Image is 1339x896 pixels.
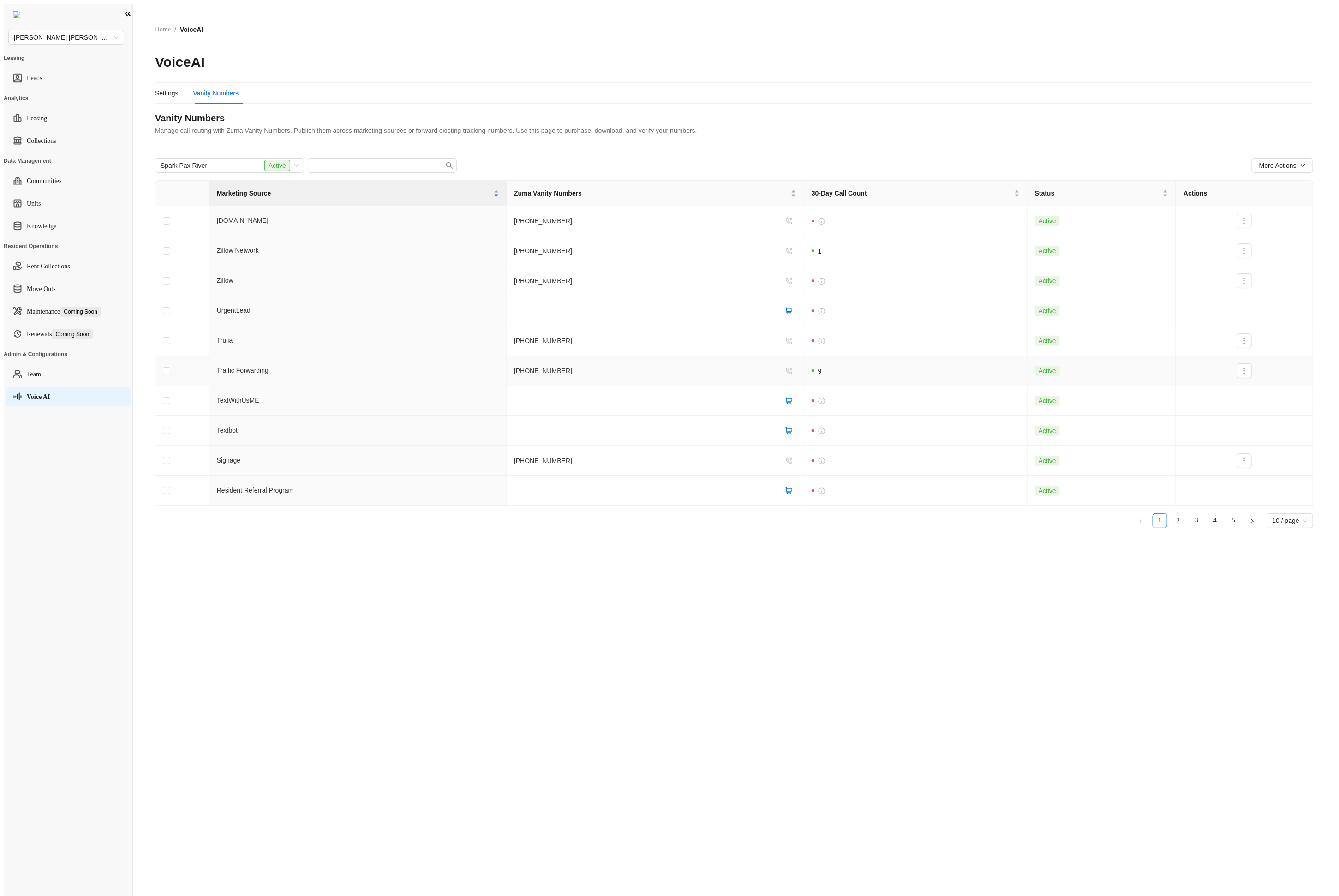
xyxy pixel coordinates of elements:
div: Textbot [217,425,499,435]
span: Coming Soon [52,329,93,339]
span: Active [1035,396,1060,406]
a: Leasing [27,109,47,128]
span: Active [1035,426,1060,436]
span: Active [1035,336,1060,346]
div: [PHONE_NUMBER] [514,216,572,226]
li: / [174,24,176,35]
h3: Admin & Configurations [4,351,132,357]
h2: VoiceAI [155,53,205,71]
span: Active [1035,216,1060,226]
span: right [1249,518,1255,524]
span: More Actions [1259,160,1297,171]
span: Active [264,160,290,171]
div: [PHONE_NUMBER] [514,336,572,346]
li: Renewals [6,325,131,344]
div: Zillow Network [217,245,499,255]
div: Trulia [217,335,499,345]
li: 2 [1171,513,1186,528]
li: Team [6,365,131,384]
li: 5 [1226,513,1241,528]
a: Leads [27,69,42,88]
li: Previous Page [1134,513,1149,528]
span: more [1241,217,1248,225]
li: Rent Collections [6,257,131,276]
a: Collections [27,132,56,150]
h3: Data Management [4,158,132,164]
h3: Leasing [4,55,132,61]
th: Status [1028,181,1176,206]
a: 5 [1227,514,1241,528]
a: Voice AI [27,388,50,406]
div: Page Size [1267,513,1313,528]
span: Active [1035,486,1060,496]
li: Leasing [6,109,131,128]
span: left [1139,518,1144,524]
img: logo [13,11,20,18]
span: search [446,162,453,169]
div: Vanity Numbers [155,111,1313,125]
div: TextWithUsME [217,395,499,405]
li: Move Outs [6,279,131,298]
a: Home [153,24,173,35]
span: Active [1035,456,1060,466]
span: more [1241,457,1248,464]
a: Move Outs [27,280,56,298]
span: Zuma Vanity Numbers [514,188,789,198]
div: [DOMAIN_NAME] [217,215,499,225]
li: Maintenance [6,302,131,321]
span: down [1300,163,1306,168]
span: more [1241,367,1248,374]
a: Units [27,195,41,213]
span: Status [1035,188,1161,198]
div: [PHONE_NUMBER] [514,276,572,286]
th: Zuma Vanity Numbers [507,181,804,206]
span: more [1241,277,1248,285]
span: more [1241,337,1248,344]
li: 1 [1153,513,1167,528]
span: Active [1035,306,1060,316]
div: Manage call routing with Zuma Vanity Numbers. Publish them across marketing sources or forward ex... [155,125,1313,136]
span: 10 / page [1273,514,1308,528]
li: 4 [1208,513,1223,528]
li: Collections [6,131,131,150]
div: UrgentLead [217,305,499,315]
div: [PHONE_NUMBER] [514,456,572,466]
div: Resident Referral Program [217,485,499,495]
a: Knowledge [27,217,57,236]
span: Active [1035,276,1060,286]
li: Voice AI [6,387,131,406]
div: Zillow [217,275,499,285]
li: Units [6,194,131,213]
div: 9 [812,366,822,376]
th: 30-Day Call Count [804,181,1028,206]
li: Knowledge [6,217,131,236]
a: 4 [1208,514,1222,528]
span: Marketing Source [217,188,492,198]
a: 3 [1190,514,1204,528]
span: Gates Hudson [14,30,119,44]
a: Team [27,365,41,384]
a: 2 [1172,514,1185,528]
a: Communities [27,172,61,190]
a: RenewalsComing Soon [27,325,93,344]
li: Communities [6,172,131,190]
span: Active [1035,246,1060,256]
div: Traffic Forwarding [217,365,499,375]
span: Active [1035,366,1060,376]
h3: Analytics [4,95,132,101]
span: VoiceAI [180,26,203,33]
li: 3 [1190,513,1204,528]
span: Coming Soon [60,307,101,317]
span: Spark Pax River [161,159,207,172]
button: More Actionsdown [1252,158,1313,173]
div: Vanity Numbers [193,88,239,98]
span: more [1241,247,1248,255]
li: Leads [6,69,131,88]
button: right [1245,513,1260,528]
span: 30-Day Call Count [812,188,1012,198]
button: left [1134,513,1149,528]
div: Signage [217,455,499,465]
a: Rent Collections [27,257,70,276]
th: Actions [1176,181,1313,206]
div: [PHONE_NUMBER] [514,366,572,376]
